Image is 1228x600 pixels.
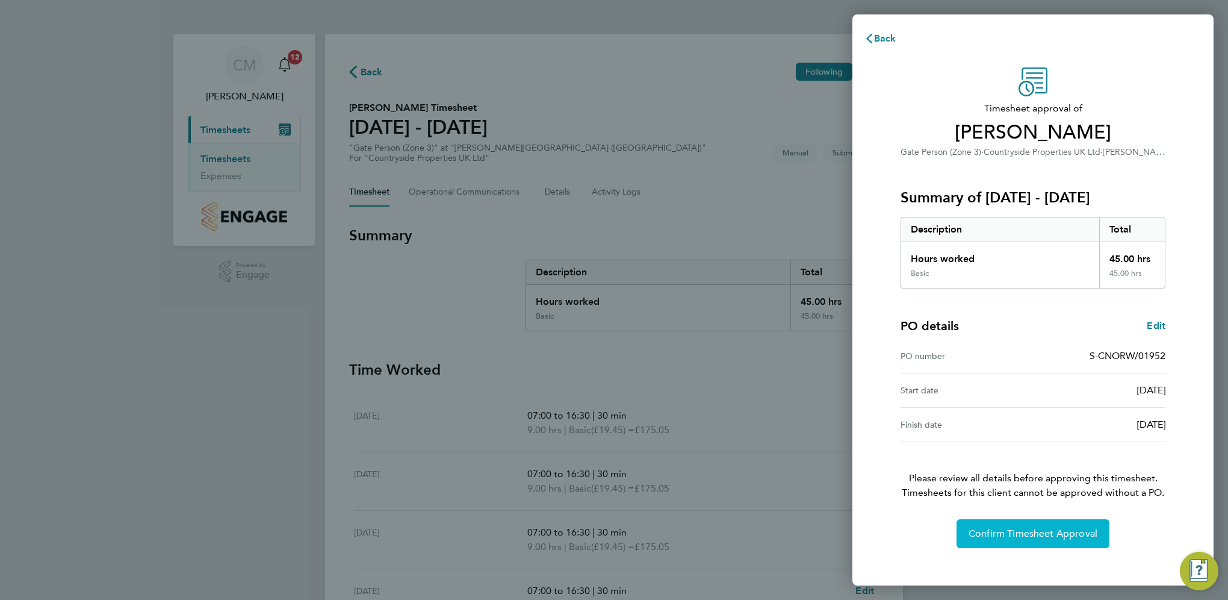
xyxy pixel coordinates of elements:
[901,317,959,334] h4: PO details
[1180,552,1218,590] button: Engage Resource Center
[957,519,1109,548] button: Confirm Timesheet Approval
[852,27,908,51] button: Back
[1099,217,1165,242] div: Total
[1100,147,1103,157] span: ·
[1033,417,1165,432] div: [DATE]
[901,242,1099,269] div: Hours worked
[874,33,896,44] span: Back
[1147,320,1165,331] span: Edit
[1090,350,1165,361] span: S-CNORW/01952
[901,101,1165,116] span: Timesheet approval of
[1147,319,1165,333] a: Edit
[1099,269,1165,288] div: 45.00 hrs
[886,442,1180,500] p: Please review all details before approving this timesheet.
[901,188,1165,207] h3: Summary of [DATE] - [DATE]
[911,269,929,278] div: Basic
[969,528,1097,540] span: Confirm Timesheet Approval
[901,120,1165,145] span: [PERSON_NAME]
[1033,383,1165,398] div: [DATE]
[901,217,1165,289] div: Summary of 15 - 21 Sep 2025
[984,147,1100,157] span: Countryside Properties UK Ltd
[901,383,1033,398] div: Start date
[901,417,1033,432] div: Finish date
[901,147,981,157] span: Gate Person (Zone 3)
[901,217,1099,242] div: Description
[886,486,1180,500] span: Timesheets for this client cannot be approved without a PO.
[901,349,1033,363] div: PO number
[1099,242,1165,269] div: 45.00 hrs
[981,147,984,157] span: ·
